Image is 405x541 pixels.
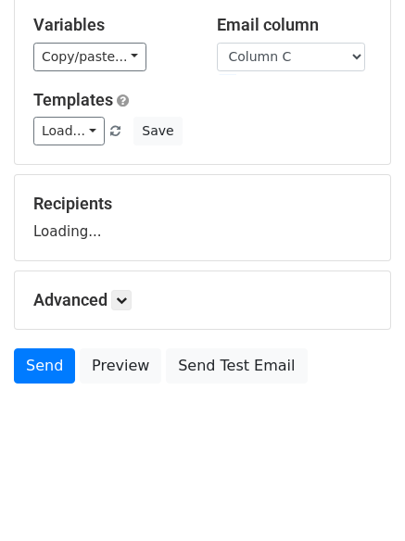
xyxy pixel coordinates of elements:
[133,117,182,145] button: Save
[33,194,372,242] div: Loading...
[33,194,372,214] h5: Recipients
[33,43,146,71] a: Copy/paste...
[80,348,161,384] a: Preview
[312,452,405,541] iframe: Chat Widget
[33,15,189,35] h5: Variables
[33,117,105,145] a: Load...
[166,348,307,384] a: Send Test Email
[33,290,372,310] h5: Advanced
[14,348,75,384] a: Send
[217,15,373,35] h5: Email column
[33,90,113,109] a: Templates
